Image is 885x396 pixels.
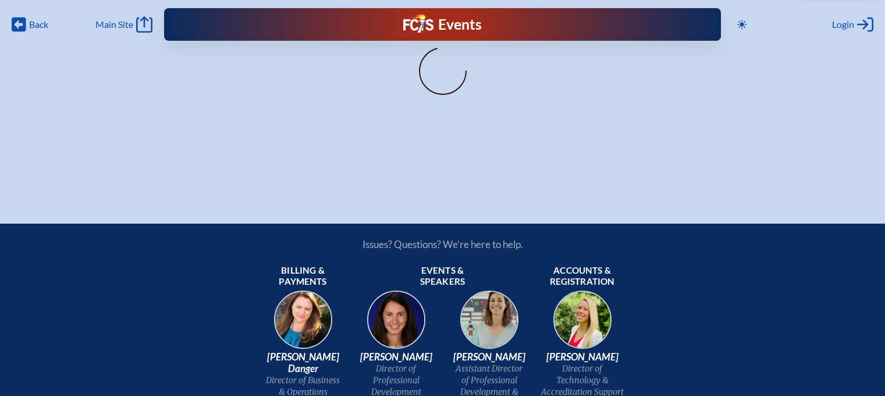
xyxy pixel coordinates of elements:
[238,238,648,250] p: Issues? Questions? We’re here to help.
[403,14,482,35] a: FCIS LogoEvents
[832,19,854,30] span: Login
[261,351,345,374] span: [PERSON_NAME] Danger
[541,351,624,363] span: [PERSON_NAME]
[95,16,152,33] a: Main Site
[322,14,563,35] div: FCIS Events — Future ready
[359,287,433,362] img: 94e3d245-ca72-49ea-9844-ae84f6d33c0f
[29,19,48,30] span: Back
[541,265,624,288] span: Accounts & registration
[403,14,433,33] img: Florida Council of Independent Schools
[95,19,133,30] span: Main Site
[354,351,438,363] span: [PERSON_NAME]
[401,265,485,288] span: Events & speakers
[438,17,482,32] h1: Events
[266,287,340,362] img: 9c64f3fb-7776-47f4-83d7-46a341952595
[452,287,527,362] img: 545ba9c4-c691-43d5-86fb-b0a622cbeb82
[447,351,531,363] span: [PERSON_NAME]
[261,265,345,288] span: Billing & payments
[545,287,620,362] img: b1ee34a6-5a78-4519-85b2-7190c4823173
